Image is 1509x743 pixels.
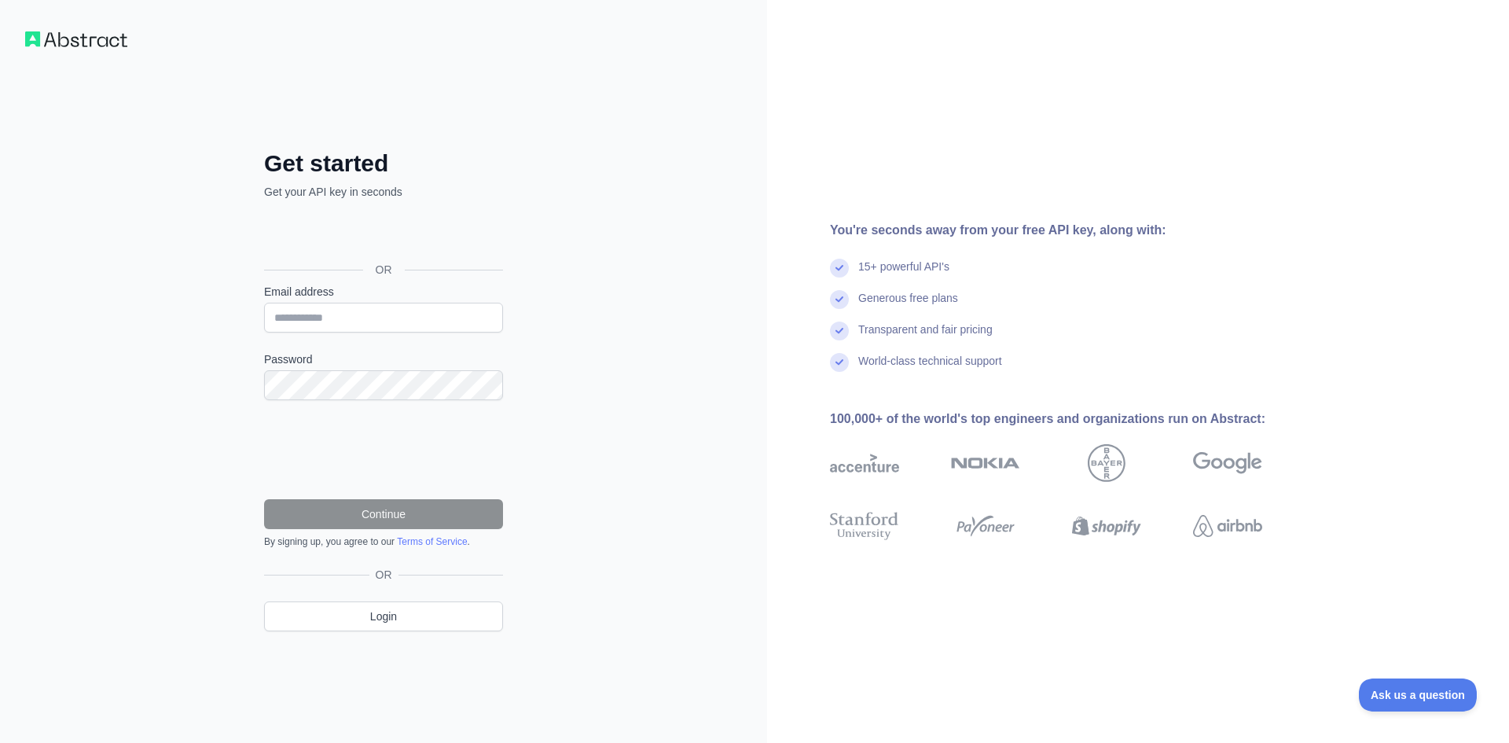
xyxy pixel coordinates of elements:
img: nokia [951,444,1020,482]
div: You're seconds away from your free API key, along with: [830,221,1313,240]
div: World-class technical support [858,353,1002,384]
h2: Get started [264,149,503,178]
div: Generous free plans [858,290,958,322]
iframe: Toggle Customer Support [1359,679,1478,712]
a: Login [264,601,503,631]
img: check mark [830,353,849,372]
img: check mark [830,322,849,340]
img: accenture [830,444,899,482]
span: OR [363,262,405,278]
div: 100,000+ of the world's top engineers and organizations run on Abstract: [830,410,1313,429]
img: stanford university [830,509,899,543]
img: payoneer [951,509,1020,543]
img: airbnb [1193,509,1262,543]
div: By signing up, you agree to our . [264,535,503,548]
iframe: Sign in with Google Button [256,217,508,252]
label: Password [264,351,503,367]
a: Terms of Service [397,536,467,547]
button: Continue [264,499,503,529]
iframe: reCAPTCHA [264,419,503,480]
img: Workflow [25,31,127,47]
div: 15+ powerful API's [858,259,949,290]
p: Get your API key in seconds [264,184,503,200]
span: OR [369,567,398,583]
img: check mark [830,290,849,309]
label: Email address [264,284,503,300]
img: google [1193,444,1262,482]
img: bayer [1088,444,1125,482]
img: shopify [1072,509,1141,543]
img: check mark [830,259,849,278]
div: Transparent and fair pricing [858,322,993,353]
